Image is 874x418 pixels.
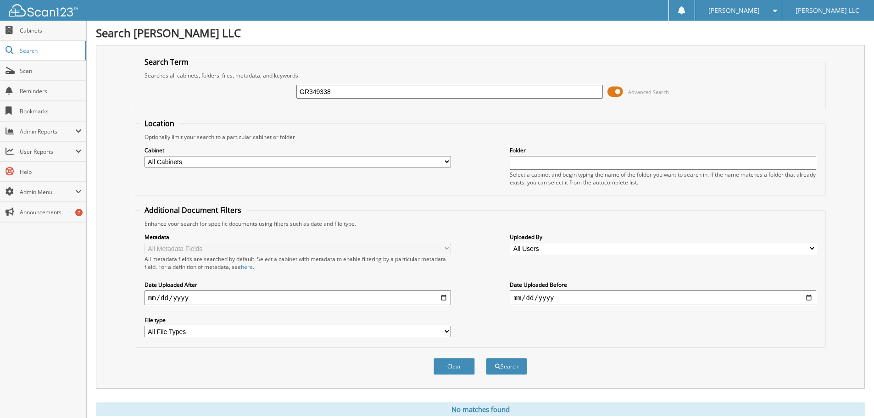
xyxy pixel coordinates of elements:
[140,72,821,79] div: Searches all cabinets, folders, files, metadata, and keywords
[486,358,527,375] button: Search
[145,316,451,324] label: File type
[510,146,816,154] label: Folder
[20,87,82,95] span: Reminders
[510,171,816,186] div: Select a cabinet and begin typing the name of the folder you want to search in. If the name match...
[145,290,451,305] input: start
[9,4,78,17] img: scan123-logo-white.svg
[96,402,865,416] div: No matches found
[20,47,80,55] span: Search
[145,255,451,271] div: All metadata fields are searched by default. Select a cabinet with metadata to enable filtering b...
[145,281,451,289] label: Date Uploaded After
[510,233,816,241] label: Uploaded By
[20,67,82,75] span: Scan
[628,89,669,95] span: Advanced Search
[434,358,475,375] button: Clear
[140,57,193,67] legend: Search Term
[140,118,179,128] legend: Location
[20,128,75,135] span: Admin Reports
[140,220,821,228] div: Enhance your search for specific documents using filters such as date and file type.
[20,168,82,176] span: Help
[708,8,760,13] span: [PERSON_NAME]
[145,233,451,241] label: Metadata
[140,205,246,215] legend: Additional Document Filters
[20,107,82,115] span: Bookmarks
[20,27,82,34] span: Cabinets
[75,209,83,216] div: 7
[796,8,859,13] span: [PERSON_NAME] LLC
[510,290,816,305] input: end
[145,146,451,154] label: Cabinet
[20,148,75,156] span: User Reports
[510,281,816,289] label: Date Uploaded Before
[241,263,253,271] a: here
[20,208,82,216] span: Announcements
[20,188,75,196] span: Admin Menu
[96,25,865,40] h1: Search [PERSON_NAME] LLC
[140,133,821,141] div: Optionally limit your search to a particular cabinet or folder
